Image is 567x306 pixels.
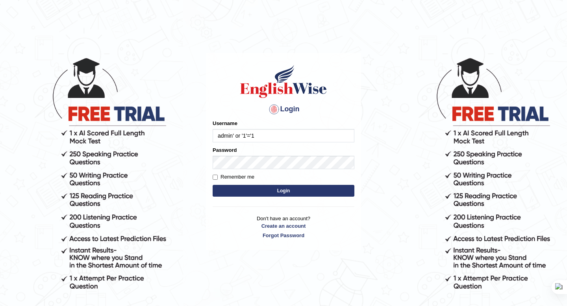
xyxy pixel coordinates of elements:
label: Remember me [213,173,254,181]
button: Login [213,185,354,197]
h4: Login [213,103,354,116]
label: Password [213,146,237,154]
img: Logo of English Wise sign in for intelligent practice with AI [239,64,328,99]
a: Forgot Password [213,232,354,239]
p: Don't have an account? [213,215,354,239]
a: Create an account [213,222,354,230]
input: Remember me [213,175,218,180]
label: Username [213,120,237,127]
